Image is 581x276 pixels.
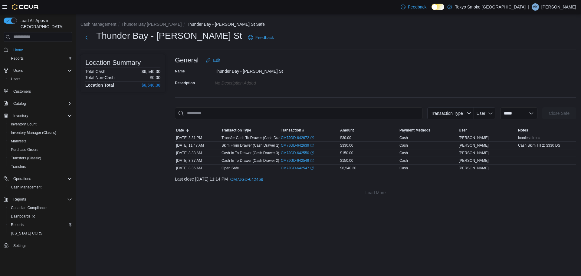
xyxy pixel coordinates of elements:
button: Operations [11,175,34,182]
a: CM7JGD-642547External link [281,166,314,171]
button: Catalog [11,100,28,107]
p: Tokyo Smoke [GEOGRAPHIC_DATA] [455,3,526,11]
a: Inventory Manager (Classic) [8,129,59,136]
div: Cash [399,143,408,148]
span: $150.00 [340,158,353,163]
span: Reports [8,55,72,62]
button: Reports [6,221,74,229]
span: Inventory Manager (Classic) [8,129,72,136]
button: Catalog [1,99,74,108]
div: [DATE] 11:47 AM [175,142,220,149]
span: Reports [8,221,72,228]
span: [US_STATE] CCRS [11,231,42,236]
button: Cash Management [80,22,116,27]
input: Dark Mode [432,4,444,10]
svg: External link [310,151,314,155]
span: Dashboards [11,214,35,219]
a: CM7JGD-642549External link [281,158,314,163]
span: [PERSON_NAME] [459,166,489,171]
span: Inventory Manager (Classic) [11,130,56,135]
span: Customers [11,88,72,95]
span: Transaction Type [431,111,463,116]
span: Cash Skim Till 2: $330 DS [518,143,560,148]
button: Thunder Bay - [PERSON_NAME] St Safe [187,22,265,27]
span: AK [533,3,538,11]
a: Customers [11,88,33,95]
div: Last close [DATE] 11:14 PM [175,173,576,185]
button: Manifests [6,137,74,145]
a: Purchase Orders [8,146,41,153]
span: Reports [11,196,72,203]
a: Transfers (Classic) [8,155,44,162]
h4: Location Total [85,83,114,88]
div: No Description added [215,78,296,85]
input: This is a search bar. As you type, the results lower in the page will automatically filter. [175,107,422,119]
p: $0.00 [150,75,160,80]
button: Transfers (Classic) [6,154,74,162]
p: $6,540.30 [142,69,160,74]
button: User [474,107,495,119]
span: Inventory Count [11,122,37,127]
button: Cash Management [6,183,74,191]
h6: Total Non-Cash [85,75,115,80]
a: Dashboards [8,213,38,220]
span: Transaction # [281,128,304,133]
div: Thunder Bay - [PERSON_NAME] St [215,66,296,74]
span: Reports [11,222,24,227]
button: Date [175,127,220,134]
svg: External link [310,144,314,147]
span: Transaction Type [222,128,251,133]
span: Inventory [11,112,72,119]
span: Notes [518,128,528,133]
p: Open Safe [222,166,239,171]
svg: External link [310,136,314,140]
a: Canadian Compliance [8,204,49,211]
button: Customers [1,87,74,96]
span: Payment Methods [399,128,431,133]
button: Edit [203,54,223,66]
button: Thunder Bay [PERSON_NAME] [121,22,182,27]
span: Close Safe [549,110,570,116]
a: Settings [11,242,29,249]
img: Cova [12,4,39,10]
span: Feedback [255,35,274,41]
button: Close Safe [542,107,576,119]
a: Manifests [8,138,29,145]
span: Transfers [8,163,72,170]
div: Cash [399,135,408,140]
p: Cash In To Drawer (Cash Drawer 2) [222,158,279,163]
span: Home [13,48,23,52]
span: Inventory Count [8,121,72,128]
h6: Total Cash [85,69,105,74]
a: Dashboards [6,212,74,221]
div: Cash [399,158,408,163]
nav: Complex example [4,43,72,266]
a: [US_STATE] CCRS [8,230,45,237]
span: Users [8,75,72,83]
button: Operations [1,175,74,183]
button: Notes [517,127,576,134]
span: Catalog [13,101,26,106]
svg: External link [310,159,314,162]
span: Washington CCRS [8,230,72,237]
span: Manifests [11,139,26,144]
span: Home [11,46,72,54]
button: Next [80,32,93,44]
span: Reports [11,56,24,61]
span: Transfers [11,164,26,169]
h1: Thunder Bay - [PERSON_NAME] St [96,30,242,42]
span: Users [11,77,20,81]
h3: Location Summary [85,59,141,66]
a: Home [11,46,25,54]
span: Cash Management [11,185,41,190]
button: Inventory [1,111,74,120]
div: Cash [399,151,408,155]
p: Skim From Drawer (Cash Drawer 2) [222,143,279,148]
span: Canadian Compliance [11,205,47,210]
button: Payment Methods [398,127,458,134]
button: Reports [1,195,74,204]
button: Reports [6,54,74,63]
button: Inventory Count [6,120,74,128]
a: Users [8,75,23,83]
